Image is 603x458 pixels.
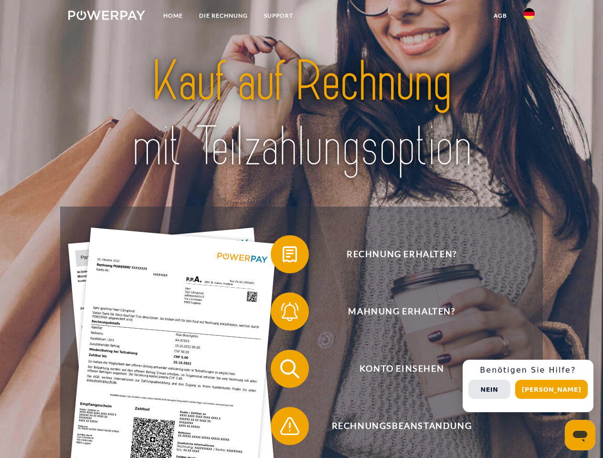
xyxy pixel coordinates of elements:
img: qb_warning.svg [278,414,302,438]
a: SUPPORT [256,7,301,24]
a: DIE RECHNUNG [191,7,256,24]
img: logo-powerpay-white.svg [68,10,145,20]
span: Mahnung erhalten? [285,292,518,331]
img: de [523,8,535,20]
button: [PERSON_NAME] [515,380,588,399]
button: Mahnung erhalten? [271,292,519,331]
img: qb_bell.svg [278,300,302,323]
a: Home [155,7,191,24]
button: Konto einsehen [271,350,519,388]
a: agb [486,7,515,24]
img: title-powerpay_de.svg [91,46,512,183]
span: Konto einsehen [285,350,518,388]
button: Nein [468,380,510,399]
div: Schnellhilfe [463,360,593,412]
button: Rechnung erhalten? [271,235,519,273]
iframe: Button to launch messaging window [565,420,595,450]
img: qb_bill.svg [278,242,302,266]
span: Rechnungsbeanstandung [285,407,518,445]
button: Rechnungsbeanstandung [271,407,519,445]
img: qb_search.svg [278,357,302,381]
h3: Benötigen Sie Hilfe? [468,365,588,375]
span: Rechnung erhalten? [285,235,518,273]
